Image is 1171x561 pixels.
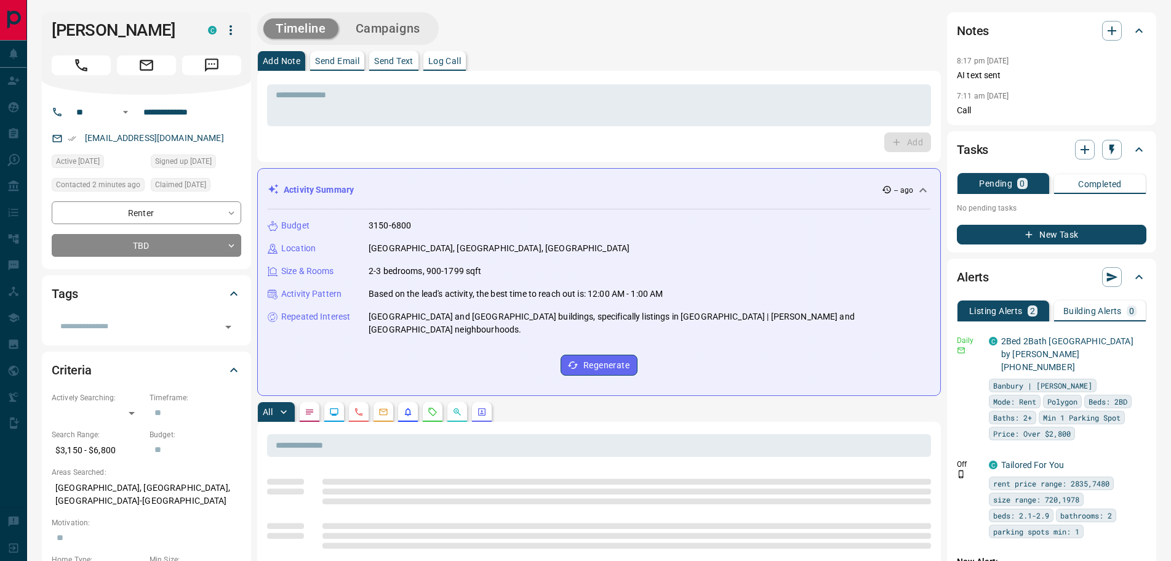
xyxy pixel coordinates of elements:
div: Activity Summary-- ago [268,179,930,201]
p: 2 [1030,307,1035,315]
p: Budget [281,219,310,232]
div: Fri Aug 13 2021 [151,155,241,172]
p: 7:11 am [DATE] [957,92,1009,100]
svg: Lead Browsing Activity [329,407,339,417]
div: condos.ca [989,461,997,469]
h1: [PERSON_NAME] [52,20,190,40]
p: Off [957,459,981,470]
svg: Emails [378,407,388,417]
div: Tags [52,279,241,309]
span: Signed up [DATE] [155,155,212,167]
div: Sat Aug 16 2025 [52,155,145,172]
h2: Tags [52,284,78,304]
div: Sun Aug 17 2025 [52,178,145,195]
div: Criteria [52,355,241,385]
span: Contacted 2 minutes ago [56,179,140,191]
p: Areas Searched: [52,467,241,478]
span: Beds: 2BD [1089,395,1127,408]
div: Alerts [957,262,1146,292]
span: Baths: 2+ [993,411,1032,424]
p: Add Note [263,57,300,65]
p: [GEOGRAPHIC_DATA], [GEOGRAPHIC_DATA], [GEOGRAPHIC_DATA] [369,242,629,255]
p: Budget: [150,429,241,440]
button: Open [118,105,133,119]
p: Pending [979,179,1012,188]
div: Tasks [957,135,1146,164]
h2: Criteria [52,360,92,380]
p: Send Email [315,57,359,65]
p: Size & Rooms [281,265,334,278]
button: New Task [957,225,1146,244]
p: Log Call [428,57,461,65]
span: rent price range: 2835,7480 [993,477,1109,490]
div: condos.ca [208,26,217,34]
span: Email [117,55,176,75]
div: Notes [957,16,1146,46]
span: Min 1 Parking Spot [1043,411,1121,424]
a: [EMAIL_ADDRESS][DOMAIN_NAME] [85,133,224,143]
svg: Agent Actions [477,407,487,417]
p: Timeframe: [150,392,241,403]
a: 2Bed 2Bath [GEOGRAPHIC_DATA] by [PERSON_NAME] [PHONE_NUMBER] [1001,336,1133,372]
p: -- ago [894,185,913,196]
p: Activity Pattern [281,288,342,301]
svg: Email [957,346,965,355]
p: Building Alerts [1063,307,1122,315]
p: 0 [1020,179,1025,188]
h2: Tasks [957,140,988,159]
svg: Notes [305,407,314,417]
a: Tailored For You [1001,460,1064,470]
svg: Opportunities [452,407,462,417]
p: All [263,408,273,416]
button: Timeline [263,18,338,39]
p: Completed [1078,180,1122,188]
span: Price: Over $2,800 [993,427,1071,440]
button: Campaigns [343,18,433,39]
p: No pending tasks [957,199,1146,217]
span: Active [DATE] [56,155,100,167]
p: Call [957,104,1146,117]
span: Message [182,55,241,75]
span: Mode: Rent [993,395,1036,408]
p: Send Text [374,57,414,65]
h2: Notes [957,21,989,41]
p: Actively Searching: [52,392,143,403]
p: [GEOGRAPHIC_DATA] and [GEOGRAPHIC_DATA] buildings, specifically listings in [GEOGRAPHIC_DATA] | [... [369,310,930,336]
button: Regenerate [561,355,637,376]
svg: Email Verified [68,134,76,143]
p: 3150-6800 [369,219,411,232]
div: condos.ca [989,337,997,345]
svg: Push Notification Only [957,470,965,478]
span: size range: 720,1978 [993,493,1079,506]
button: Open [220,318,237,336]
svg: Requests [428,407,438,417]
span: beds: 2.1-2.9 [993,509,1049,522]
h2: Alerts [957,267,989,287]
p: [GEOGRAPHIC_DATA], [GEOGRAPHIC_DATA], [GEOGRAPHIC_DATA]-[GEOGRAPHIC_DATA] [52,478,241,511]
p: Motivation: [52,517,241,528]
span: Polygon [1047,395,1077,408]
div: TBD [52,234,241,257]
p: Search Range: [52,429,143,440]
p: AI text sent [957,69,1146,82]
svg: Calls [354,407,364,417]
div: Sat Aug 16 2025 [151,178,241,195]
span: bathrooms: 2 [1060,509,1112,522]
p: Repeated Interest [281,310,350,323]
p: $3,150 - $6,800 [52,440,143,461]
span: parking spots min: 1 [993,525,1079,538]
p: 2-3 bedrooms, 900-1799 sqft [369,265,482,278]
span: Call [52,55,111,75]
div: Renter [52,201,241,224]
span: Banbury | [PERSON_NAME] [993,379,1092,392]
p: 8:17 pm [DATE] [957,57,1009,65]
svg: Listing Alerts [403,407,413,417]
p: Daily [957,335,981,346]
p: 0 [1129,307,1134,315]
p: Activity Summary [284,184,354,196]
span: Claimed [DATE] [155,179,206,191]
p: Location [281,242,316,255]
p: Listing Alerts [969,307,1023,315]
p: Based on the lead's activity, the best time to reach out is: 12:00 AM - 1:00 AM [369,288,663,301]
